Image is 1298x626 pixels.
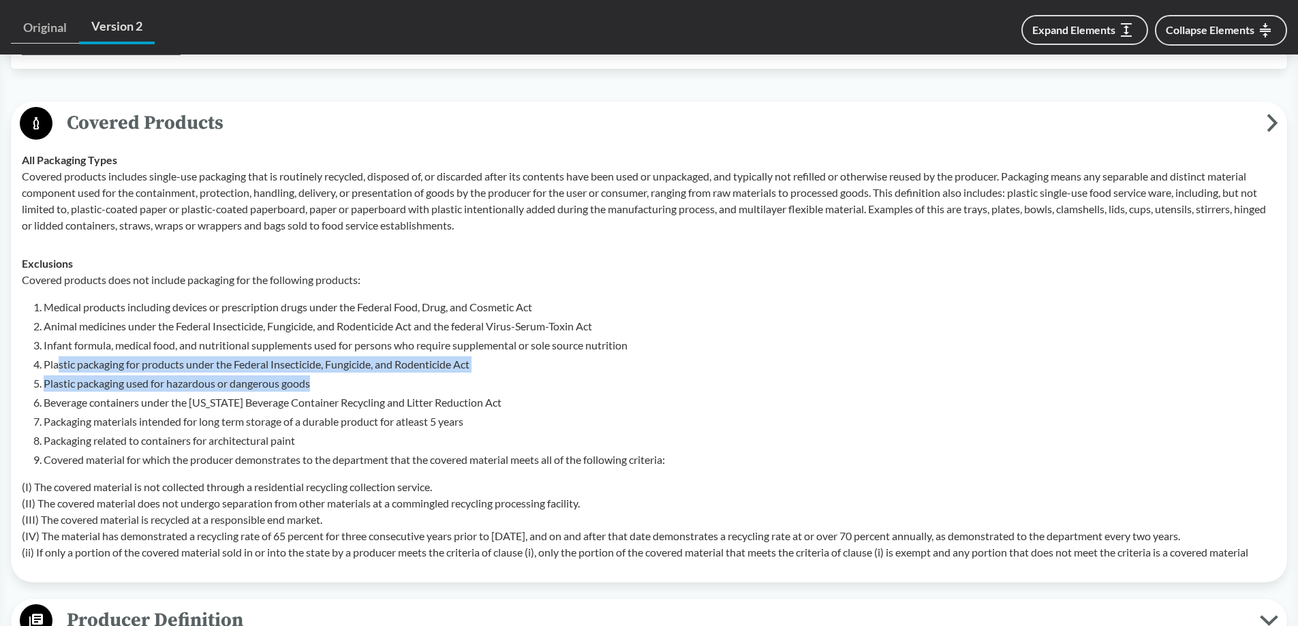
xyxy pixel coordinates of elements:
[44,452,1276,468] li: Covered material for which the producer demonstrates to the department that the covered material ...
[52,108,1267,138] span: Covered Products
[44,433,1276,449] li: Packaging related to containers for architectural paint
[16,106,1282,141] button: Covered Products
[1021,15,1148,45] button: Expand Elements
[44,375,1276,392] li: Plastic packaging used for hazardous or dangerous goods
[44,337,1276,354] li: Infant formula, medical food, and nutritional supplements used for persons who require supplement...
[44,356,1276,373] li: Plastic packaging for products under the Federal Insecticide, Fungicide, and Rodenticide Act
[44,299,1276,315] li: Medical products including devices or prescription drugs under the Federal Food, Drug, and Cosmet...
[22,257,73,270] strong: Exclusions
[22,43,181,56] a: ViewBillonGovernment Website
[44,394,1276,411] li: Beverage containers under the [US_STATE] Beverage Container Recycling and Litter Reduction Act
[22,153,117,166] strong: All Packaging Types
[44,413,1276,430] li: Packaging materials intended for long term storage of a durable product for atleast 5 years
[22,272,1276,288] p: Covered products does not include packaging for the following products:
[11,12,79,44] a: Original
[44,318,1276,334] li: Animal medicines under the Federal Insecticide, Fungicide, and Rodenticide Act and the federal Vi...
[22,479,1276,561] p: (I) The covered material is not collected through a residential recycling collection service. (II...
[1155,15,1287,46] button: Collapse Elements
[22,168,1276,234] p: Covered products includes single-use packaging that is routinely recycled, disposed of, or discar...
[79,11,155,44] a: Version 2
